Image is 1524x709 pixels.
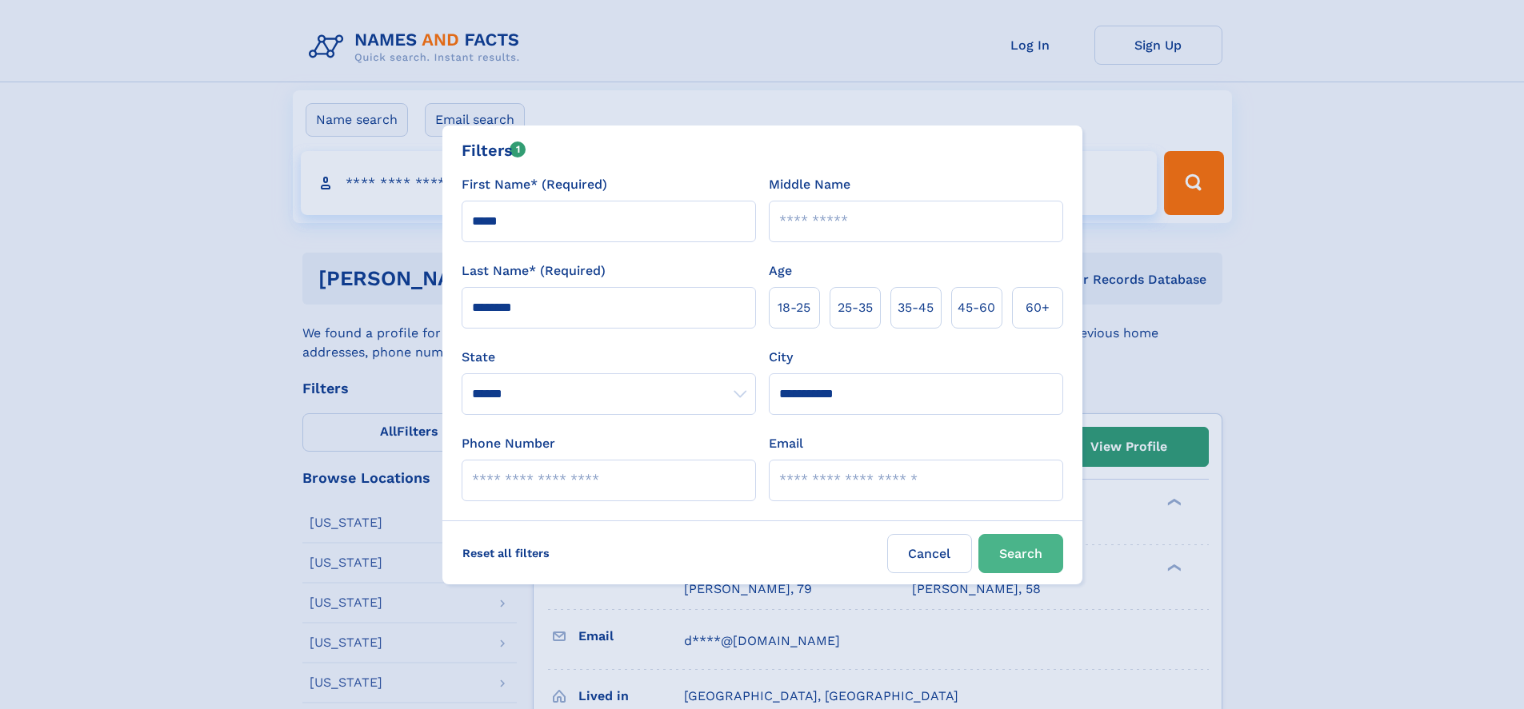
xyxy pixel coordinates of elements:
[462,261,606,281] label: Last Name* (Required)
[1026,298,1050,317] span: 60+
[769,434,803,453] label: Email
[769,175,850,194] label: Middle Name
[462,434,555,453] label: Phone Number
[769,261,792,281] label: Age
[778,298,810,317] span: 18‑25
[958,298,995,317] span: 45‑60
[898,298,934,317] span: 35‑45
[838,298,873,317] span: 25‑35
[887,534,972,573] label: Cancel
[462,348,756,367] label: State
[978,534,1063,573] button: Search
[462,138,526,162] div: Filters
[462,175,607,194] label: First Name* (Required)
[452,534,560,572] label: Reset all filters
[769,348,793,367] label: City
